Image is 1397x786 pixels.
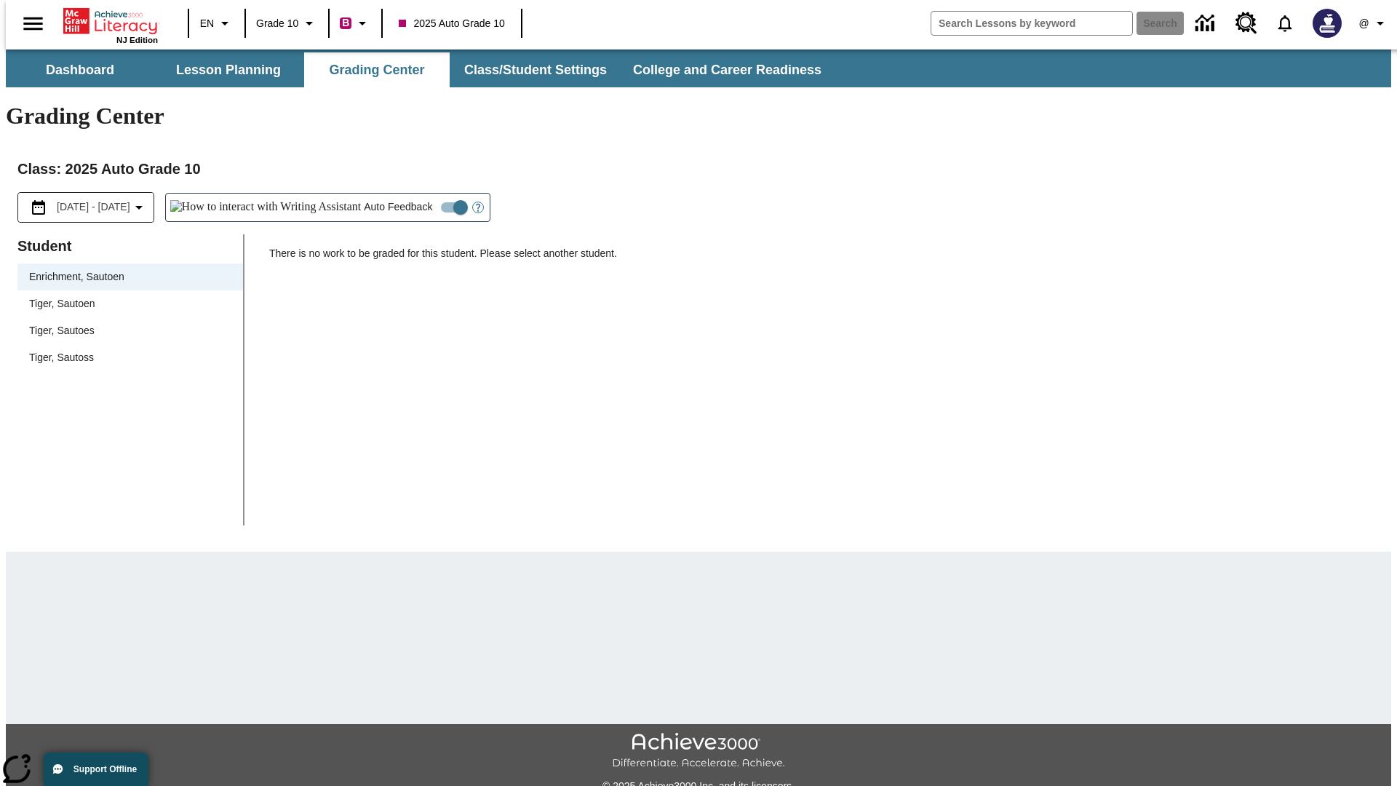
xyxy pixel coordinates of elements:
[1350,10,1397,36] button: Profile/Settings
[57,199,130,215] span: [DATE] - [DATE]
[6,49,1391,87] div: SubNavbar
[342,14,349,32] span: B
[453,52,618,87] button: Class/Student Settings
[6,52,835,87] div: SubNavbar
[24,199,148,216] button: Select the date range menu item
[63,7,158,36] a: Home
[73,764,137,774] span: Support Offline
[250,10,324,36] button: Grade: Grade 10, Select a grade
[170,200,362,215] img: How to interact with Writing Assistant
[156,52,301,87] button: Lesson Planning
[256,16,298,31] span: Grade 10
[17,317,243,344] div: Tiger, Sautoes
[17,344,243,371] div: Tiger, Sautoss
[1227,4,1266,43] a: Resource Center, Will open in new tab
[200,16,214,31] span: EN
[399,16,504,31] span: 2025 Auto Grade 10
[63,5,158,44] div: Home
[1187,4,1227,44] a: Data Center
[6,103,1391,130] h1: Grading Center
[29,350,231,365] span: Tiger, Sautoss
[29,323,231,338] span: Tiger, Sautoes
[29,296,231,311] span: Tiger, Sautoen
[1266,4,1304,42] a: Notifications
[931,12,1132,35] input: search field
[194,10,240,36] button: Language: EN, Select a language
[17,263,243,290] div: Enrichment, Sautoen
[17,234,243,258] p: Student
[116,36,158,44] span: NJ Edition
[7,52,153,87] button: Dashboard
[364,199,432,215] span: Auto Feedback
[334,10,377,36] button: Boost Class color is violet red. Change class color
[612,733,785,770] img: Achieve3000 Differentiate Accelerate Achieve
[17,157,1380,180] h2: Class : 2025 Auto Grade 10
[130,199,148,216] svg: Collapse Date Range Filter
[269,246,1380,272] p: There is no work to be graded for this student. Please select another student.
[29,269,231,285] span: Enrichment, Sautoen
[44,753,148,786] button: Support Offline
[1358,16,1369,31] span: @
[304,52,450,87] button: Grading Center
[466,194,490,221] button: Open Help for Writing Assistant
[1304,4,1350,42] button: Select a new avatar
[1313,9,1342,38] img: Avatar
[12,2,55,45] button: Open side menu
[621,52,833,87] button: College and Career Readiness
[17,290,243,317] div: Tiger, Sautoen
